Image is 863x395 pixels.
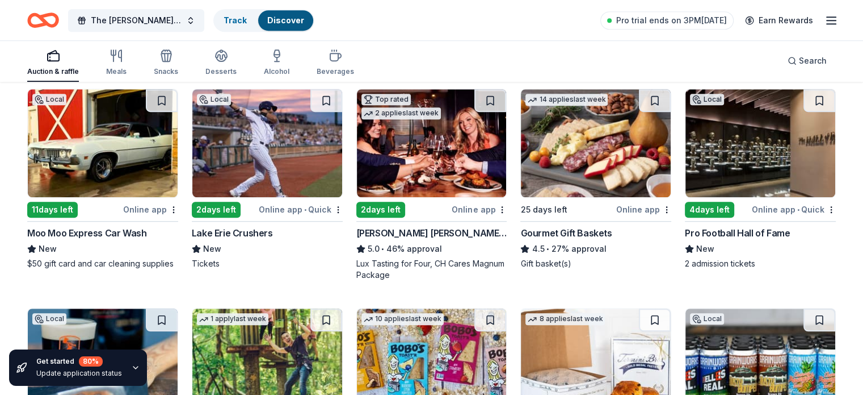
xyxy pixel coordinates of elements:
[68,9,204,32] button: The [PERSON_NAME] Memorial Golf Outing
[27,226,146,240] div: Moo Moo Express Car Wash
[27,67,79,76] div: Auction & raffle
[36,369,122,378] div: Update application status
[32,94,66,105] div: Local
[690,94,724,105] div: Local
[520,226,612,240] div: Gourmet Gift Baskets
[205,67,237,76] div: Desserts
[356,226,507,240] div: [PERSON_NAME] [PERSON_NAME] Winery and Restaurants
[600,11,734,30] a: Pro trial ends on 3PM[DATE]
[197,94,231,105] div: Local
[154,44,178,82] button: Snacks
[520,89,671,269] a: Image for Gourmet Gift Baskets14 applieslast week25 days leftOnline appGourmet Gift Baskets4.5•27...
[197,313,268,325] div: 1 apply last week
[690,313,724,325] div: Local
[685,89,836,269] a: Image for Pro Football Hall of FameLocal4days leftOnline app•QuickPro Football Hall of FameNew2 a...
[192,89,343,269] a: Image for Lake Erie CrushersLocal2days leftOnline app•QuickLake Erie CrushersNewTickets
[356,242,507,256] div: 46% approval
[357,89,507,197] img: Image for Cooper's Hawk Winery and Restaurants
[685,202,734,218] div: 4 days left
[685,89,835,197] img: Image for Pro Football Hall of Fame
[205,44,237,82] button: Desserts
[27,89,178,269] a: Image for Moo Moo Express Car WashLocal11days leftOnline appMoo Moo Express Car WashNew$50 gift c...
[520,258,671,269] div: Gift basket(s)
[36,356,122,367] div: Get started
[520,242,671,256] div: 27% approval
[27,7,59,34] a: Home
[381,244,384,253] span: •
[317,44,354,82] button: Beverages
[91,14,182,27] span: The [PERSON_NAME] Memorial Golf Outing
[685,226,790,240] div: Pro Football Hall of Fame
[356,258,507,281] div: Lux Tasting for Four, CH Cares Magnum Package
[361,94,411,105] div: Top rated
[123,202,178,217] div: Online app
[213,9,314,32] button: TrackDiscover
[616,14,727,27] span: Pro trial ends on 3PM[DATE]
[106,67,127,76] div: Meals
[520,203,567,217] div: 25 days left
[79,356,103,367] div: 80 %
[39,242,57,256] span: New
[521,89,671,197] img: Image for Gourmet Gift Baskets
[778,49,836,72] button: Search
[192,258,343,269] div: Tickets
[525,313,605,325] div: 8 applies last week
[203,242,221,256] span: New
[685,258,836,269] div: 2 admission tickets
[532,242,544,256] span: 4.5
[525,94,608,106] div: 14 applies last week
[356,202,405,218] div: 2 days left
[192,202,241,218] div: 2 days left
[361,107,441,119] div: 2 applies last week
[696,242,714,256] span: New
[267,15,304,25] a: Discover
[27,258,178,269] div: $50 gift card and car cleaning supplies
[154,67,178,76] div: Snacks
[317,67,354,76] div: Beverages
[28,89,178,197] img: Image for Moo Moo Express Car Wash
[797,205,799,214] span: •
[264,44,289,82] button: Alcohol
[259,202,343,217] div: Online app Quick
[192,226,273,240] div: Lake Erie Crushers
[356,89,507,281] a: Image for Cooper's Hawk Winery and RestaurantsTop rated2 applieslast week2days leftOnline app[PER...
[546,244,549,253] span: •
[452,202,507,217] div: Online app
[368,242,380,256] span: 5.0
[264,67,289,76] div: Alcohol
[616,202,671,217] div: Online app
[27,44,79,82] button: Auction & raffle
[799,54,827,68] span: Search
[192,89,342,197] img: Image for Lake Erie Crushers
[752,202,836,217] div: Online app Quick
[738,10,820,31] a: Earn Rewards
[106,44,127,82] button: Meals
[224,15,247,25] a: Track
[304,205,306,214] span: •
[27,202,78,218] div: 11 days left
[361,313,444,325] div: 10 applies last week
[32,313,66,325] div: Local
